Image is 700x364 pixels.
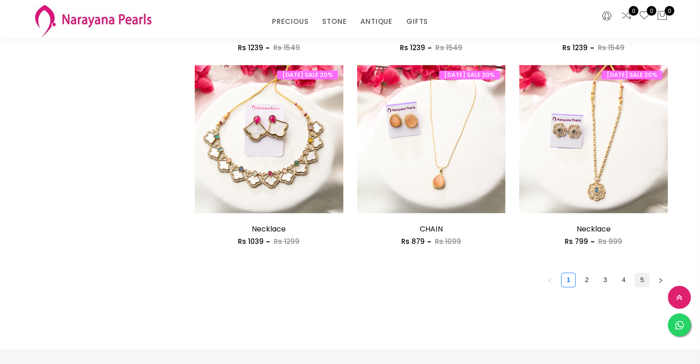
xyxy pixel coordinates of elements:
[420,224,442,234] a: CHAIN
[598,272,613,287] li: 3
[635,272,649,287] li: 5
[602,70,662,79] span: [DATE] SALE 20%
[360,15,393,29] a: ANTIQUE
[598,273,612,287] a: 3
[617,273,631,287] a: 4
[561,273,575,287] a: 1
[562,43,588,52] span: Rs 1239
[412,30,450,40] a: NECKLACE
[238,237,264,246] span: Rs 1039
[598,237,622,246] span: Rs 999
[274,237,300,246] span: Rs 1299
[435,43,462,52] span: Rs 1549
[653,272,668,287] button: right
[653,272,668,287] li: Next Page
[250,30,288,40] a: NECKLACE
[665,6,674,16] span: 0
[598,43,625,52] span: Rs 1549
[547,277,553,283] span: left
[543,272,557,287] button: left
[579,272,594,287] li: 2
[238,43,263,52] span: Rs 1239
[400,43,425,52] span: Rs 1239
[580,273,594,287] a: 2
[322,15,347,29] a: STONE
[577,224,611,234] a: Necklace
[252,224,286,234] a: Necklace
[565,237,588,246] span: Rs 799
[658,277,663,283] span: right
[277,70,338,79] span: [DATE] SALE 20%
[439,70,500,79] span: [DATE] SALE 20%
[657,10,668,22] button: 0
[647,6,656,16] span: 0
[272,15,308,29] a: PRECIOUS
[406,15,428,29] a: GIFTS
[616,272,631,287] li: 4
[401,237,425,246] span: Rs 879
[583,30,604,40] a: Chain
[629,6,638,16] span: 0
[435,237,461,246] span: Rs 1099
[561,272,576,287] li: 1
[273,43,300,52] span: Rs 1549
[621,10,632,22] a: 0
[635,273,649,287] a: 5
[543,272,557,287] li: Previous Page
[639,10,650,22] a: 0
